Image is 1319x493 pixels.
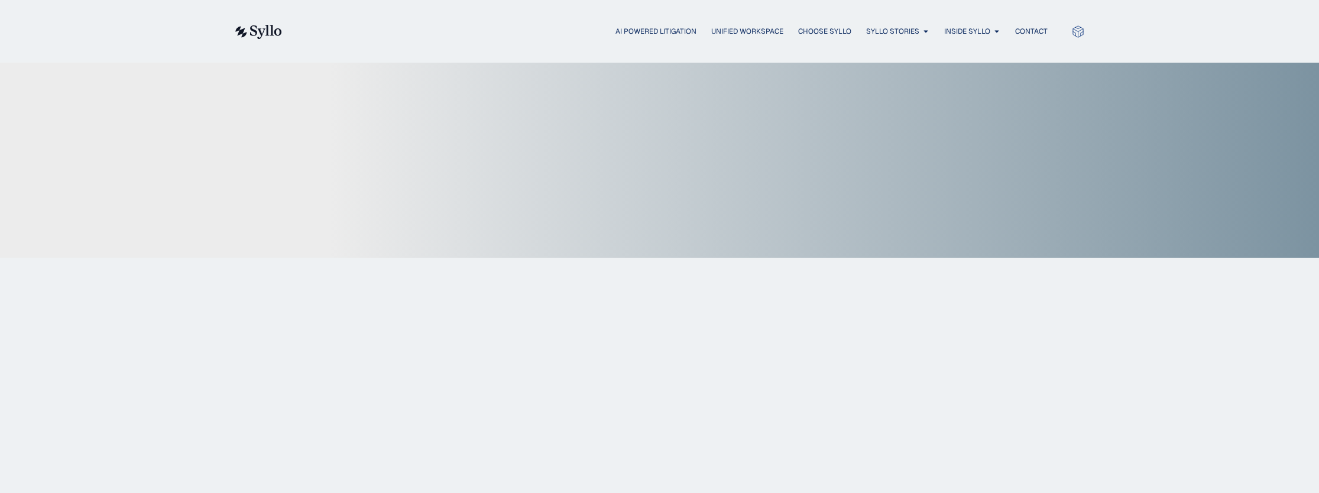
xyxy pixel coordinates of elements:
[1015,26,1048,37] a: Contact
[711,26,783,37] a: Unified Workspace
[306,26,1048,37] div: Menu Toggle
[306,26,1048,37] nav: Menu
[615,26,696,37] a: AI Powered Litigation
[866,26,919,37] a: Syllo Stories
[798,26,851,37] a: Choose Syllo
[944,26,990,37] a: Inside Syllo
[234,25,282,39] img: syllo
